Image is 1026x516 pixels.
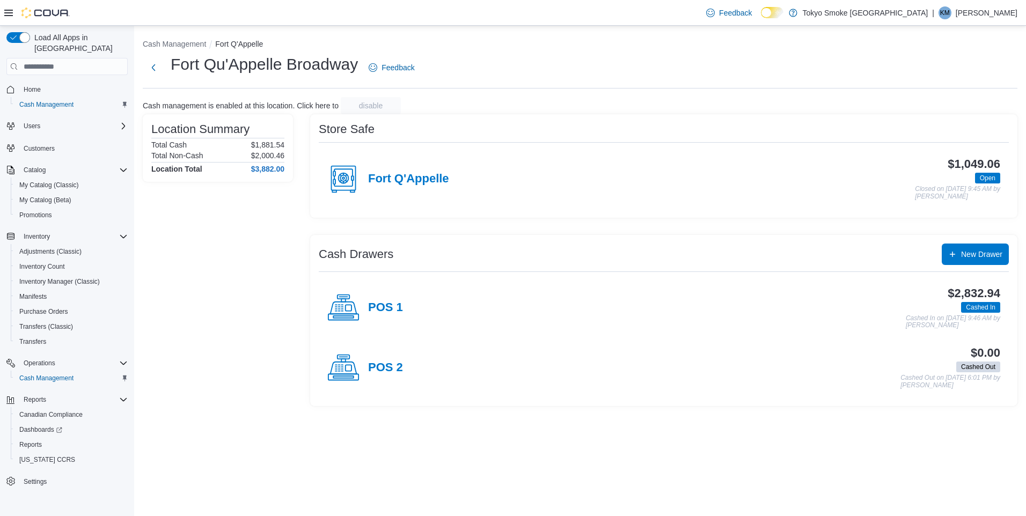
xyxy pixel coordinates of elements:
span: Feedback [719,8,752,18]
span: Open [975,173,1000,183]
a: Feedback [702,2,756,24]
button: Customers [2,140,132,156]
h6: Total Non-Cash [151,151,203,160]
span: Inventory Manager (Classic) [15,275,128,288]
div: Kory McNabb [939,6,951,19]
a: My Catalog (Classic) [15,179,83,191]
span: New Drawer [961,249,1002,260]
a: Feedback [364,57,419,78]
span: Reports [15,438,128,451]
span: Canadian Compliance [19,410,83,419]
a: Manifests [15,290,51,303]
span: Cash Management [15,98,128,111]
button: Cash Management [11,371,132,386]
span: My Catalog (Classic) [19,181,79,189]
h3: $1,049.06 [948,158,1000,171]
button: Fort Q'Appelle [215,40,263,48]
span: Operations [24,359,55,367]
span: Cash Management [15,372,128,385]
h3: $2,832.94 [948,287,1000,300]
button: Catalog [2,163,132,178]
input: Dark Mode [761,7,783,18]
button: Transfers [11,334,132,349]
button: Home [2,82,132,97]
button: Manifests [11,289,132,304]
a: Inventory Manager (Classic) [15,275,104,288]
h4: Fort Q'Appelle [368,172,449,186]
button: Reports [19,393,50,406]
p: Closed on [DATE] 9:45 AM by [PERSON_NAME] [915,186,1000,200]
span: Cash Management [19,374,74,382]
p: | [932,6,934,19]
button: Inventory Manager (Classic) [11,274,132,289]
span: [US_STATE] CCRS [19,455,75,464]
h4: Location Total [151,165,202,173]
a: Customers [19,142,59,155]
img: Cova [21,8,70,18]
button: Users [2,119,132,134]
button: disable [341,97,401,114]
span: Transfers [19,337,46,346]
span: Catalog [19,164,128,176]
h1: Fort Qu'Appelle Broadway [171,54,358,75]
span: Adjustments (Classic) [19,247,82,256]
button: Transfers (Classic) [11,319,132,334]
h4: POS 2 [368,361,403,375]
span: My Catalog (Beta) [15,194,128,207]
button: Promotions [11,208,132,223]
h3: $0.00 [971,347,1000,359]
button: Inventory [2,229,132,244]
button: Reports [11,437,132,452]
span: My Catalog (Classic) [15,179,128,191]
a: Purchase Orders [15,305,72,318]
span: Dark Mode [761,18,761,19]
span: My Catalog (Beta) [19,196,71,204]
p: Cashed In on [DATE] 9:46 AM by [PERSON_NAME] [906,315,1000,329]
button: New Drawer [942,244,1009,265]
span: Inventory [19,230,128,243]
a: Dashboards [11,422,132,437]
span: Inventory Count [15,260,128,273]
span: Manifests [15,290,128,303]
span: Customers [24,144,55,153]
span: Reports [19,440,42,449]
span: Adjustments (Classic) [15,245,128,258]
span: Reports [24,395,46,404]
span: Inventory Count [19,262,65,271]
span: Cash Management [19,100,74,109]
button: Users [19,120,45,132]
a: Cash Management [15,98,78,111]
p: Tokyo Smoke [GEOGRAPHIC_DATA] [803,6,928,19]
span: Cashed Out [956,362,1000,372]
nav: An example of EuiBreadcrumbs [143,39,1017,51]
span: Customers [19,141,128,154]
span: KM [940,6,950,19]
button: Canadian Compliance [11,407,132,422]
span: Dashboards [19,425,62,434]
p: $1,881.54 [251,141,284,149]
button: [US_STATE] CCRS [11,452,132,467]
h6: Total Cash [151,141,187,149]
a: Transfers [15,335,50,348]
h3: Location Summary [151,123,250,136]
h3: Cash Drawers [319,248,393,261]
button: Operations [19,357,60,370]
span: Users [19,120,128,132]
span: Cashed In [966,303,995,312]
a: Reports [15,438,46,451]
span: Cashed In [961,302,1000,313]
span: Feedback [382,62,414,73]
span: Inventory Manager (Classic) [19,277,100,286]
button: Purchase Orders [11,304,132,319]
p: $2,000.46 [251,151,284,160]
a: Cash Management [15,372,78,385]
span: Transfers (Classic) [19,322,73,331]
button: Inventory Count [11,259,132,274]
span: Inventory [24,232,50,241]
h3: Store Safe [319,123,375,136]
span: Transfers [15,335,128,348]
span: Promotions [19,211,52,219]
button: Operations [2,356,132,371]
span: Home [24,85,41,94]
span: Open [980,173,995,183]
